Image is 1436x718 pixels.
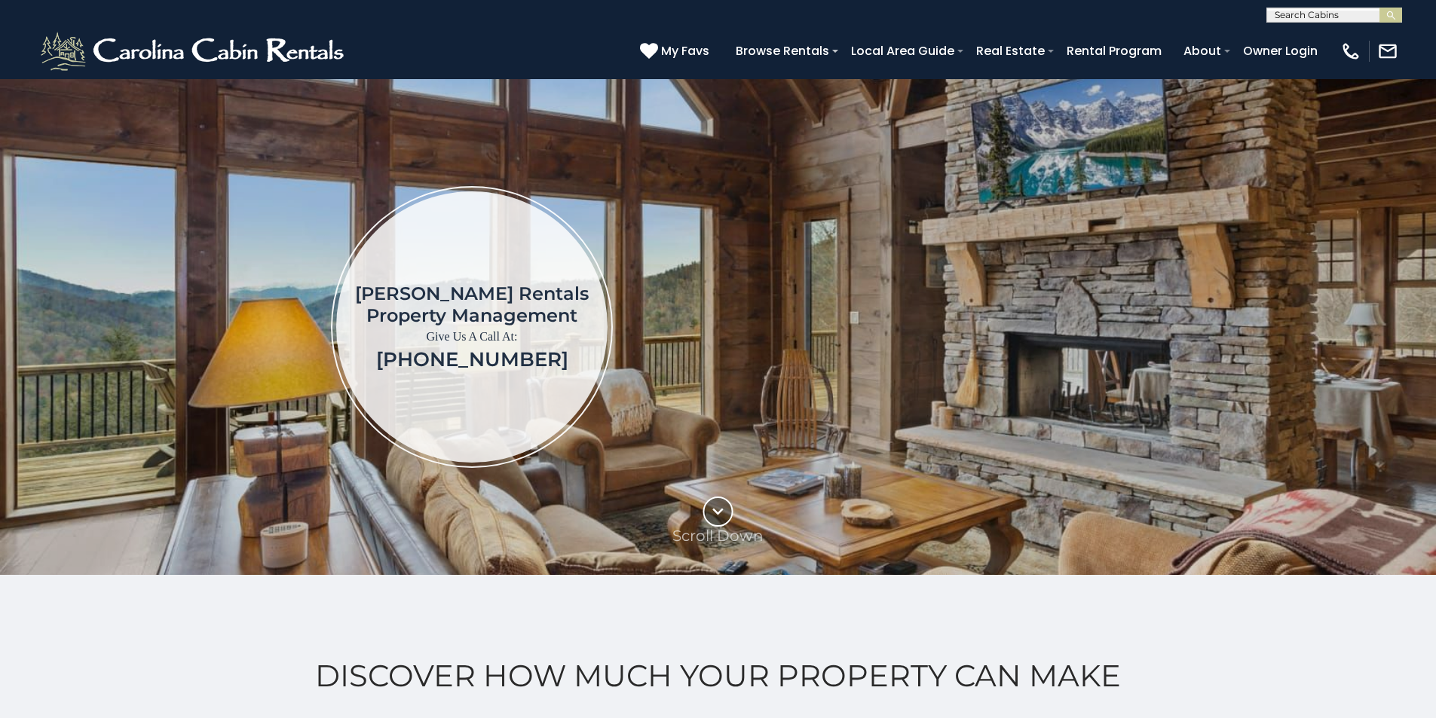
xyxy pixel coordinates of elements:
h1: [PERSON_NAME] Rentals Property Management [355,283,589,326]
a: My Favs [640,41,713,61]
img: White-1-2.png [38,29,351,74]
a: Local Area Guide [844,38,962,64]
img: phone-regular-white.png [1340,41,1361,62]
a: Rental Program [1059,38,1169,64]
iframe: New Contact Form [856,124,1348,530]
a: Real Estate [969,38,1052,64]
p: Scroll Down [672,527,764,545]
a: [PHONE_NUMBER] [376,347,568,371]
img: mail-regular-white.png [1377,41,1398,62]
a: About [1176,38,1229,64]
p: Give Us A Call At: [355,326,589,347]
h2: Discover How Much Your Property Can Make [38,658,1398,693]
span: My Favs [661,41,709,60]
a: Owner Login [1235,38,1325,64]
a: Browse Rentals [728,38,837,64]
